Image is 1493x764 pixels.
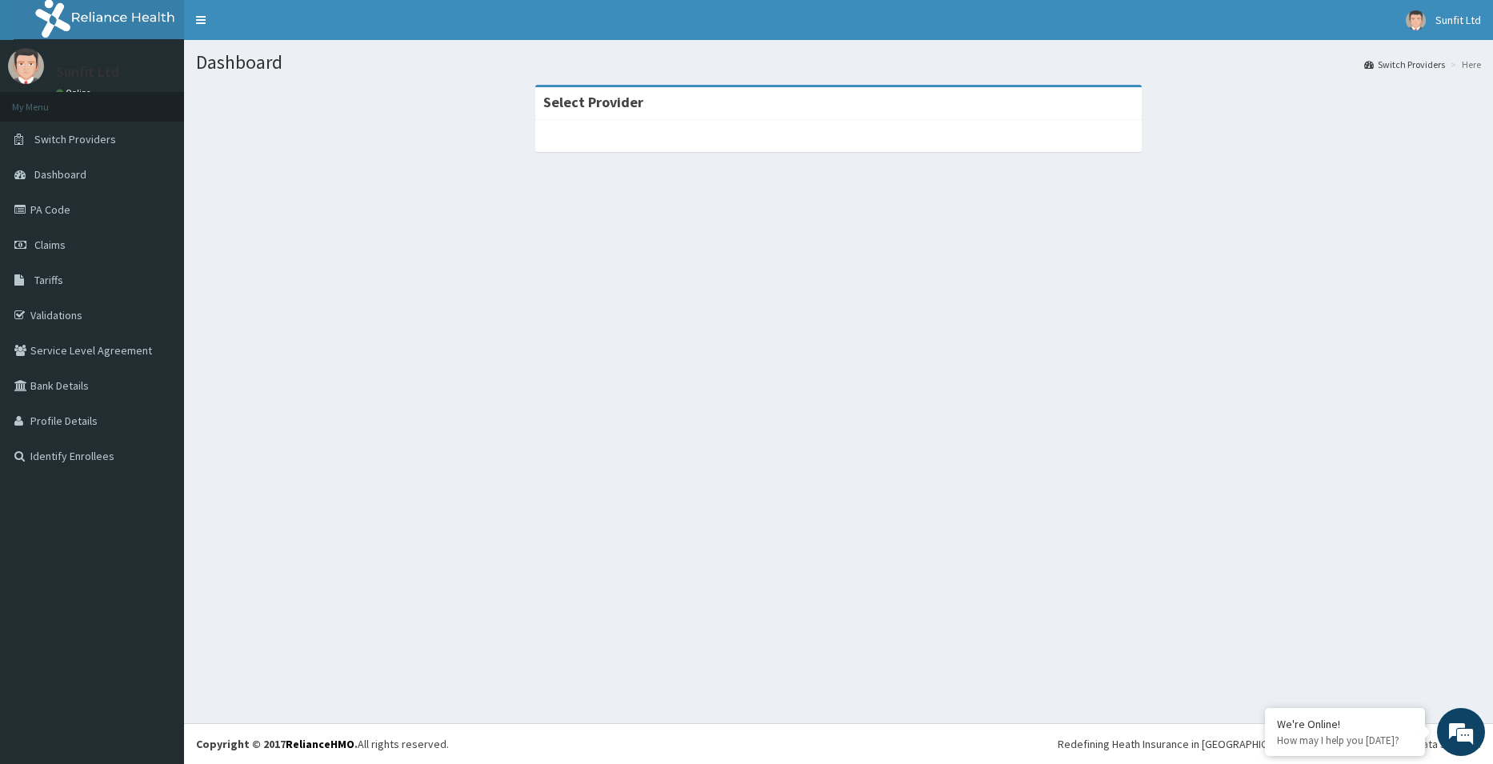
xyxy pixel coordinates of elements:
[196,737,358,751] strong: Copyright © 2017 .
[196,52,1481,73] h1: Dashboard
[1364,58,1445,71] a: Switch Providers
[184,723,1493,764] footer: All rights reserved.
[1447,58,1481,71] li: Here
[34,238,66,252] span: Claims
[1435,13,1481,27] span: Sunfit Ltd
[286,737,354,751] a: RelianceHMO
[1406,10,1426,30] img: User Image
[34,167,86,182] span: Dashboard
[8,437,305,493] textarea: Type your message and hit 'Enter'
[34,273,63,287] span: Tariffs
[1058,736,1481,752] div: Redefining Heath Insurance in [GEOGRAPHIC_DATA] using Telemedicine and Data Science!
[83,90,269,110] div: Chat with us now
[93,202,221,363] span: We're online!
[56,87,94,98] a: Online
[1277,734,1413,747] p: How may I help you today?
[1277,717,1413,731] div: We're Online!
[30,80,65,120] img: d_794563401_company_1708531726252_794563401
[34,132,116,146] span: Switch Providers
[262,8,301,46] div: Minimize live chat window
[8,48,44,84] img: User Image
[56,65,119,79] p: Sunfit Ltd
[543,93,643,111] strong: Select Provider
